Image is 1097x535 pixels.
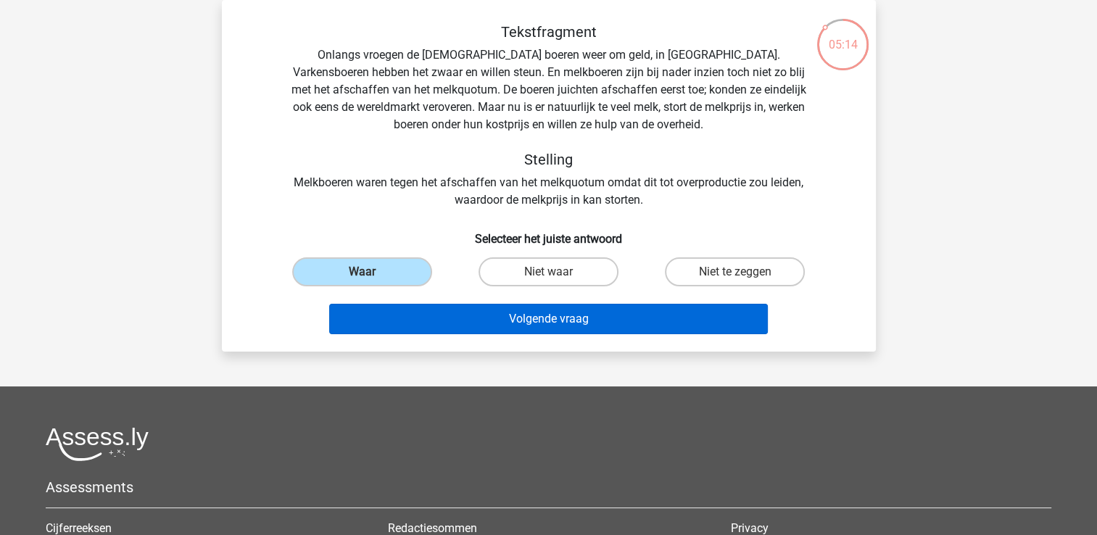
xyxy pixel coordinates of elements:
h5: Assessments [46,478,1051,496]
a: Cijferreeksen [46,521,112,535]
img: Assessly logo [46,427,149,461]
label: Waar [292,257,432,286]
div: Onlangs vroegen de [DEMOGRAPHIC_DATA] boeren weer om geld, in [GEOGRAPHIC_DATA]. Varkensboeren he... [245,23,853,209]
label: Niet te zeggen [665,257,805,286]
div: 05:14 [816,17,870,54]
label: Niet waar [479,257,618,286]
a: Privacy [731,521,769,535]
button: Volgende vraag [329,304,768,334]
h5: Tekstfragment [291,23,806,41]
h6: Selecteer het juiste antwoord [245,220,853,246]
h5: Stelling [291,151,806,168]
a: Redactiesommen [388,521,477,535]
